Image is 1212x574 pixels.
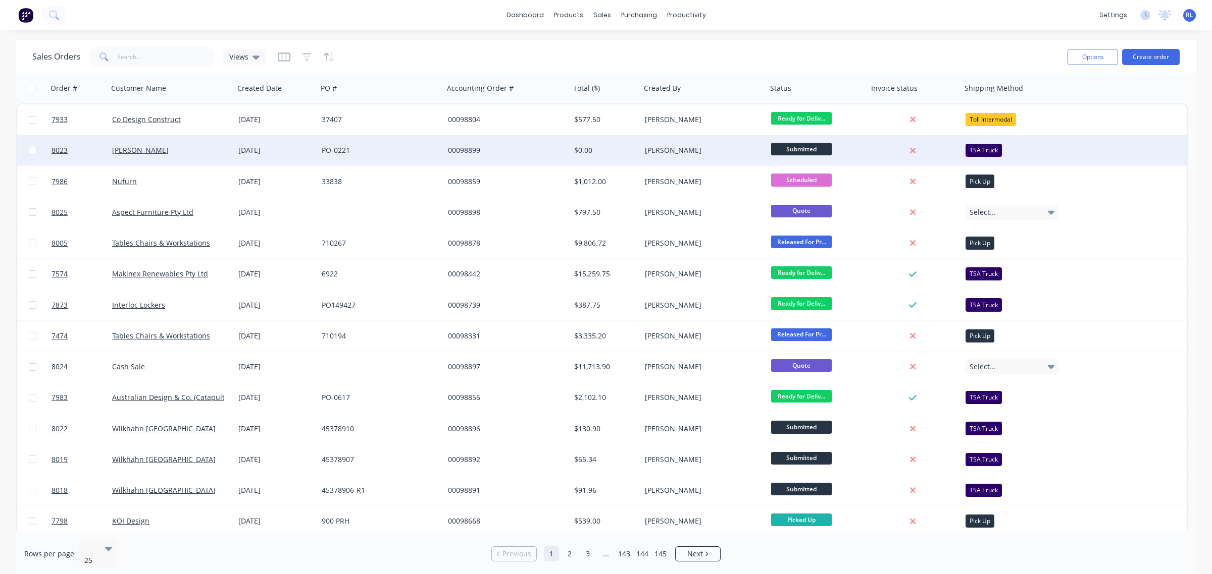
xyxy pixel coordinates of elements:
span: Released For Pr... [771,328,832,341]
div: [PERSON_NAME] [645,269,757,279]
div: settings [1094,8,1132,23]
div: Pick Up [966,514,994,528]
div: products [549,8,588,23]
a: Nufurn [112,177,137,186]
div: Pick Up [966,237,994,250]
div: [PERSON_NAME] [645,300,757,310]
div: Invoice status [871,83,918,93]
div: TSA Truck [966,453,1002,466]
span: 8019 [52,454,68,465]
h1: Sales Orders [32,52,81,62]
div: [DATE] [238,114,314,125]
span: Ready for Deliv... [771,297,832,310]
span: Select... [970,362,996,372]
div: 00098896 [448,424,560,434]
div: [DATE] [238,177,314,187]
img: Factory [18,8,33,23]
a: KOI Design [112,516,149,526]
div: $91.96 [574,485,634,495]
div: 45378910 [322,424,434,434]
div: PO # [321,83,337,93]
div: 00098668 [448,516,560,526]
span: Ready for Deliv... [771,390,832,403]
div: [PERSON_NAME] [645,485,757,495]
span: 8018 [52,485,68,495]
span: 8005 [52,238,68,248]
a: 7873 [52,290,112,320]
div: 00098891 [448,485,560,495]
a: Previous page [492,549,536,559]
span: Ready for Deliv... [771,266,832,279]
div: $387.75 [574,300,634,310]
div: Pick Up [966,175,994,188]
div: TSA Truck [966,144,1002,157]
a: 7983 [52,382,112,413]
a: Page 3 [580,546,595,561]
span: 7574 [52,269,68,279]
span: Released For Pr... [771,236,832,248]
span: Submitted [771,143,832,155]
div: Created Date [237,83,282,93]
div: 00098899 [448,145,560,155]
span: 8022 [52,424,68,434]
div: 6922 [322,269,434,279]
div: [DATE] [238,145,314,155]
div: 00098856 [448,392,560,403]
span: Submitted [771,421,832,433]
div: [PERSON_NAME] [645,145,757,155]
div: $2,102.10 [574,392,634,403]
div: Shipping Method [965,83,1023,93]
div: 710267 [322,238,434,248]
a: 8019 [52,444,112,475]
a: Cash Sale [112,362,145,371]
a: 7474 [52,321,112,351]
div: sales [588,8,616,23]
a: [PERSON_NAME] [112,145,169,155]
div: $539.00 [574,516,634,526]
div: $11,713.90 [574,362,634,372]
div: Accounting Order # [447,83,514,93]
div: $15,259.75 [574,269,634,279]
div: TSA Truck [966,422,1002,435]
span: 7983 [52,392,68,403]
div: [DATE] [238,300,314,310]
a: Tables Chairs & Workstations [112,331,210,340]
div: [PERSON_NAME] [645,114,757,125]
div: [DATE] [238,424,314,434]
a: Wilkhahn [GEOGRAPHIC_DATA] [112,454,216,464]
div: 00098859 [448,177,560,187]
div: TSA Truck [966,298,1002,311]
div: 00098892 [448,454,560,465]
a: 8022 [52,414,112,444]
span: Rows per page [24,549,74,559]
a: Jump forward [598,546,614,561]
div: [PERSON_NAME] [645,516,757,526]
div: $0.00 [574,145,634,155]
div: TSA Truck [966,267,1002,280]
a: Page 145 [653,546,668,561]
span: Quote [771,359,832,372]
span: Next [687,549,703,559]
div: 00098739 [448,300,560,310]
div: [PERSON_NAME] [645,238,757,248]
a: 8005 [52,228,112,258]
span: Submitted [771,452,832,465]
div: [PERSON_NAME] [645,331,757,341]
a: 8023 [52,135,112,165]
div: [PERSON_NAME] [645,424,757,434]
span: 8025 [52,207,68,217]
a: dashboard [501,8,549,23]
a: Next page [676,549,720,559]
a: Makinex Renewables Pty Ltd [112,269,208,278]
span: 8023 [52,145,68,155]
a: Page 2 [562,546,577,561]
div: Order # [50,83,77,93]
a: 8025 [52,197,112,227]
div: 900 PRH [322,516,434,526]
span: 7933 [52,114,68,125]
div: 00098878 [448,238,560,248]
span: RL [1186,11,1193,20]
div: 45378906-R1 [322,485,434,495]
div: 45378907 [322,454,434,465]
div: 710194 [322,331,434,341]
